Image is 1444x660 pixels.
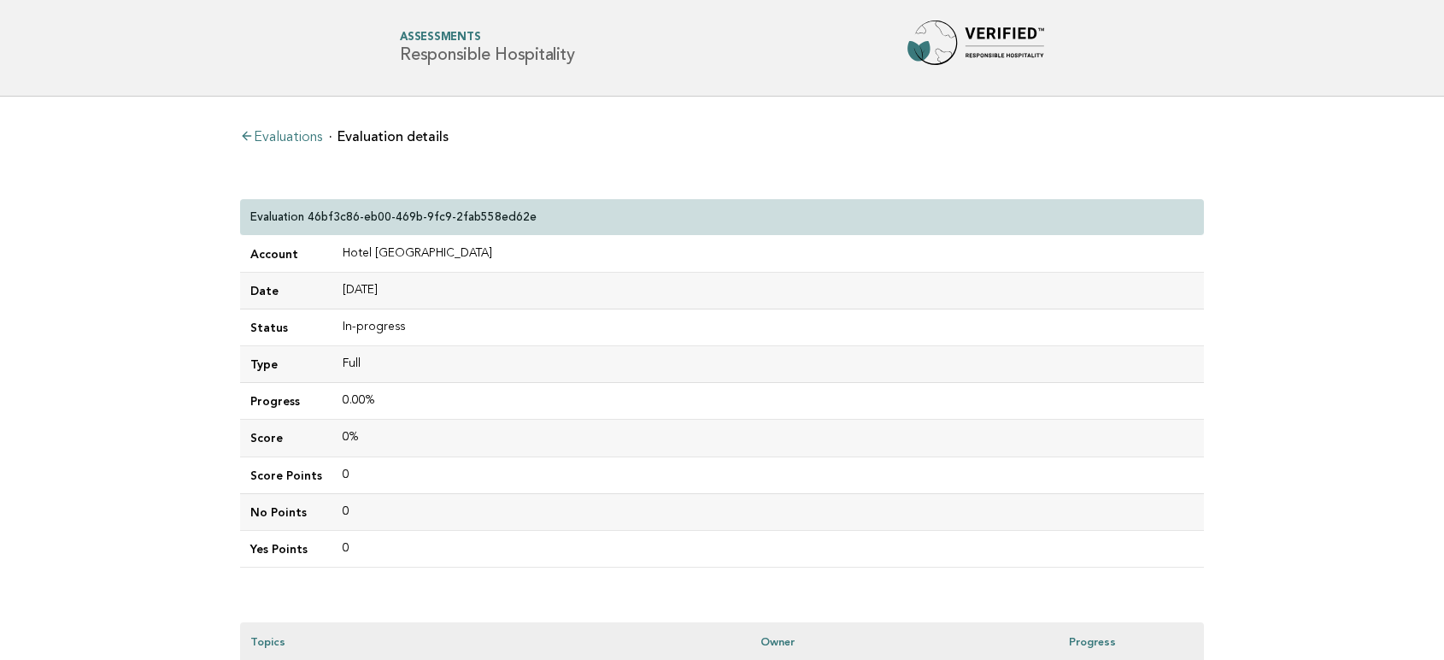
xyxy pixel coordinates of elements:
[240,383,332,420] td: Progress
[240,457,332,493] td: Score Points
[332,346,1204,383] td: Full
[329,130,449,144] li: Evaluation details
[332,236,1204,273] td: Hotel [GEOGRAPHIC_DATA]
[400,32,574,44] span: Assessments
[240,273,332,309] td: Date
[240,309,332,346] td: Status
[332,457,1204,493] td: 0
[240,530,332,567] td: Yes Points
[332,273,1204,309] td: [DATE]
[240,420,332,457] td: Score
[240,131,322,144] a: Evaluations
[240,493,332,530] td: No Points
[332,530,1204,567] td: 0
[240,346,332,383] td: Type
[240,236,332,273] td: Account
[332,493,1204,530] td: 0
[907,21,1044,75] img: Forbes Travel Guide
[250,209,537,225] p: Evaluation 46bf3c86-eb00-469b-9fc9-2fab558ed62e
[332,383,1204,420] td: 0.00%
[332,420,1204,457] td: 0%
[332,309,1204,346] td: In-progress
[400,32,574,64] h1: Responsible Hospitality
